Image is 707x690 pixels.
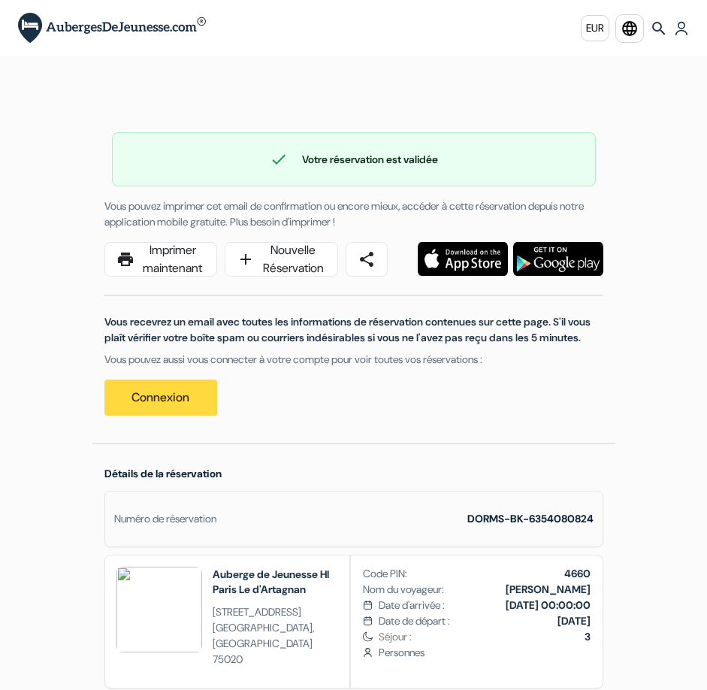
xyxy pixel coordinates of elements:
a: Connexion [104,380,217,416]
img: Téléchargez l'application gratuite [513,242,603,276]
span: Séjour : [379,629,590,645]
div: Numéro de réservation [114,511,216,527]
i: language [621,20,639,38]
a: printImprimer maintenant [104,242,218,277]
b: 4660 [564,567,591,580]
img: User Icon [674,21,689,36]
b: 3 [585,630,591,643]
a: language [615,14,644,43]
span: check [270,150,288,168]
p: Vous pouvez aussi vous connecter à votre compte pour voir toutes vos réservations : [104,352,603,368]
span: [GEOGRAPHIC_DATA] [213,637,313,650]
b: [PERSON_NAME] [506,583,591,596]
span: Date d'arrivée : [379,598,445,613]
img: UzUJN1ZlATFRZQVn [116,567,202,652]
p: Vous recevrez un email avec toutes les informations de réservation contenues sur cette page. S'il... [104,314,603,346]
span: add [237,250,255,268]
strong: DORMS-BK-6354080824 [467,512,594,525]
a: search [650,20,668,38]
a: share [346,242,388,277]
img: AubergesDeJeunesse.com [18,13,206,44]
b: [DATE] 00:00:00 [506,598,591,612]
h2: Auberge de Jeunesse HI Paris Le d'Artagnan [213,567,338,597]
span: print [116,250,134,268]
span: Détails de la réservation [104,467,222,480]
a: EUR [581,15,609,41]
span: , [213,604,338,667]
img: Téléchargez l'application gratuite [418,242,508,276]
span: Code PIN: [363,566,407,582]
span: Date de départ : [379,613,450,629]
span: [STREET_ADDRESS] [213,605,301,619]
div: Votre réservation est validée [113,150,595,168]
span: Vous pouvez imprimer cet email de confirmation ou encore mieux, accéder à cette réservation depui... [104,199,584,228]
span: share [358,250,376,268]
span: Personnes [379,645,590,661]
b: [DATE] [557,614,591,628]
span: 75020 [213,652,243,666]
a: addNouvelle Réservation [225,242,338,277]
span: Nom du voyageur: [363,582,444,598]
span: [GEOGRAPHIC_DATA] [213,621,313,634]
